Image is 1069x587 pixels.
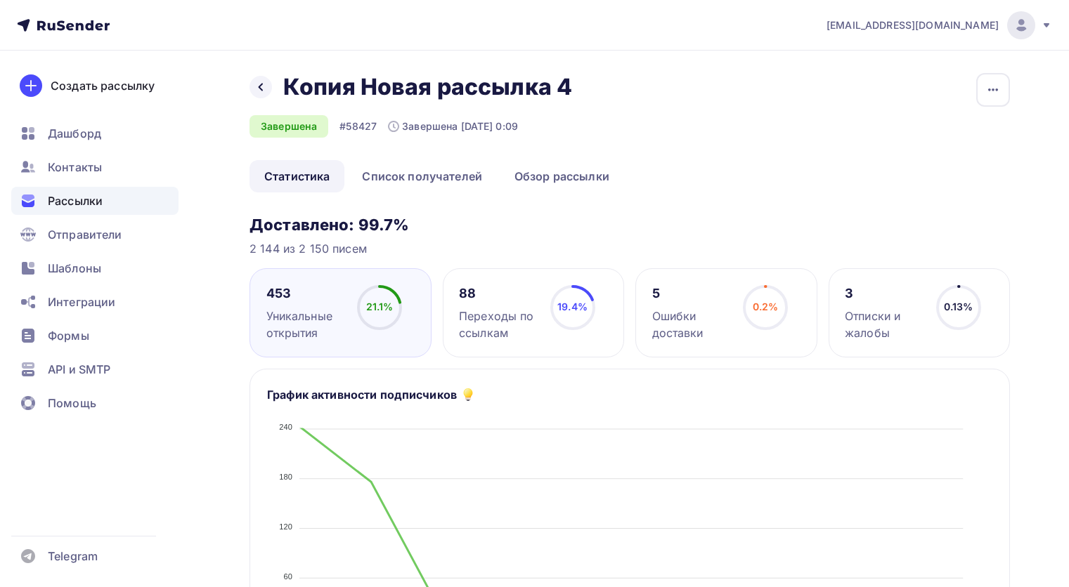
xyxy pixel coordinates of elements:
[753,301,779,312] span: 0.2%
[283,572,292,581] tspan: 60
[48,125,101,142] span: Дашборд
[250,160,344,192] a: Статистика
[48,361,110,378] span: API и SMTP
[500,160,624,192] a: Обзор рассылки
[48,293,115,310] span: Интеграции
[250,215,1010,235] h3: Доставлено: 99.7%
[267,386,457,403] h5: График активности подписчиков
[11,254,179,282] a: Шаблоны
[51,77,155,94] div: Создать рассылку
[250,240,1010,257] div: 2 144 из 2 150 писем
[388,119,518,133] div: Завершена [DATE] 0:09
[652,308,731,341] div: Ошибки доставки
[11,119,179,147] a: Дашборд
[11,153,179,181] a: Контакты
[48,548,98,565] span: Telegram
[48,395,96,411] span: Помощь
[366,301,394,312] span: 21.1%
[279,473,292,481] tspan: 180
[845,285,924,302] div: 3
[827,11,1052,39] a: [EMAIL_ADDRESS][DOMAIN_NAME]
[11,322,179,350] a: Формы
[250,115,328,138] div: Завершена
[48,159,102,176] span: Контакты
[459,308,538,341] div: Переходы по ссылкам
[557,301,588,312] span: 19.4%
[48,192,103,209] span: Рассылки
[845,308,924,341] div: Отписки и жалобы
[339,119,377,133] div: #58427
[459,285,538,302] div: 88
[266,285,345,302] div: 453
[279,423,292,431] tspan: 240
[827,18,999,32] span: [EMAIL_ADDRESS][DOMAIN_NAME]
[652,285,731,302] div: 5
[48,226,122,243] span: Отправители
[48,260,101,277] span: Шаблоны
[266,308,345,341] div: Уникальные открытия
[279,522,292,531] tspan: 120
[283,73,572,101] h2: Копия Новая рассылка 4
[11,187,179,215] a: Рассылки
[11,220,179,249] a: Отправители
[48,327,89,344] span: Формы
[944,301,973,312] span: 0.13%
[347,160,497,192] a: Список получателей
